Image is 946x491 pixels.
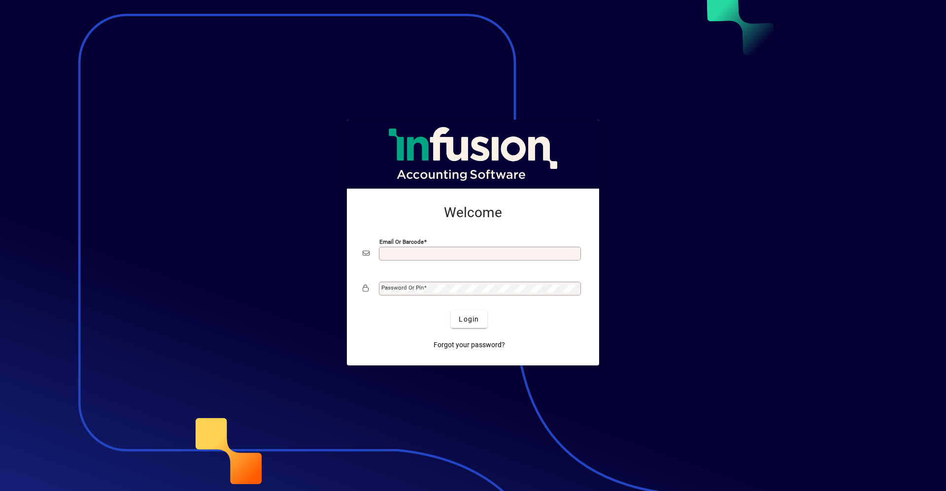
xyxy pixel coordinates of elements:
[434,340,505,350] span: Forgot your password?
[451,310,487,328] button: Login
[363,204,583,221] h2: Welcome
[381,284,424,291] mat-label: Password or Pin
[430,336,509,354] a: Forgot your password?
[459,314,479,325] span: Login
[379,238,424,245] mat-label: Email or Barcode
